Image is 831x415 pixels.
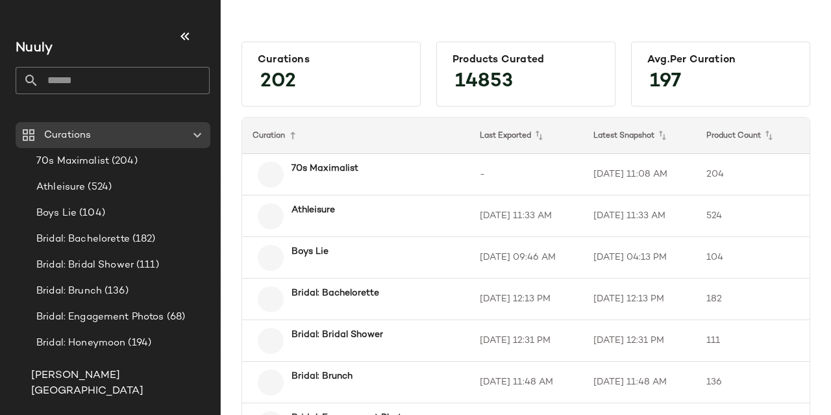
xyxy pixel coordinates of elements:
span: 202 [247,58,309,105]
b: Boys Lie [291,245,329,258]
div: Avg.per Curation [647,54,794,66]
td: [DATE] 11:33 AM [469,195,583,237]
td: 182 [696,279,810,320]
span: Curations [44,128,91,143]
td: 136 [696,362,810,403]
b: Bridal: Bachelorette [291,286,379,300]
b: 70s Maximalist [291,162,358,175]
span: (404) [77,362,106,377]
span: (194) [125,336,151,351]
span: Bridal: Engagement Photos [36,310,164,325]
td: [DATE] 12:31 PM [469,320,583,362]
td: 104 [696,237,810,279]
td: [DATE] 12:13 PM [583,279,697,320]
td: [DATE] 09:46 AM [469,237,583,279]
span: Bridal: Brunch [36,284,102,299]
span: Bridal:LP [36,362,77,377]
span: 70s Maximalist [36,154,109,169]
th: Latest Snapshot [583,118,697,154]
td: 111 [696,320,810,362]
span: Athleisure [36,180,85,195]
span: (104) [77,206,105,221]
span: (68) [164,310,186,325]
b: Athleisure [291,203,335,217]
td: [DATE] 11:33 AM [583,195,697,237]
span: Bridal: Honeymoon [36,336,125,351]
span: (136) [102,284,129,299]
b: Bridal: Bridal Shower [291,328,383,342]
div: Curations [258,54,404,66]
span: (204) [109,154,138,169]
td: [DATE] 12:13 PM [469,279,583,320]
span: (524) [85,180,112,195]
td: - [469,154,583,195]
td: 524 [696,195,810,237]
span: Current Company Name [16,42,53,55]
th: Product Count [696,118,810,154]
td: [DATE] 11:48 AM [583,362,697,403]
span: Bridal: Bridal Shower [36,258,134,273]
th: Last Exported [469,118,583,154]
span: 14853 [442,58,526,105]
span: [PERSON_NAME][GEOGRAPHIC_DATA] [31,368,210,399]
div: Products Curated [453,54,599,66]
td: [DATE] 04:13 PM [583,237,697,279]
span: Bridal: Bachelorette [36,232,130,247]
td: 204 [696,154,810,195]
td: [DATE] 12:31 PM [583,320,697,362]
th: Curation [242,118,469,154]
td: [DATE] 11:48 AM [469,362,583,403]
span: 197 [637,58,694,105]
td: [DATE] 11:08 AM [583,154,697,195]
span: Boys Lie [36,206,77,221]
span: (111) [134,258,159,273]
span: (182) [130,232,156,247]
b: Bridal: Brunch [291,370,353,383]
